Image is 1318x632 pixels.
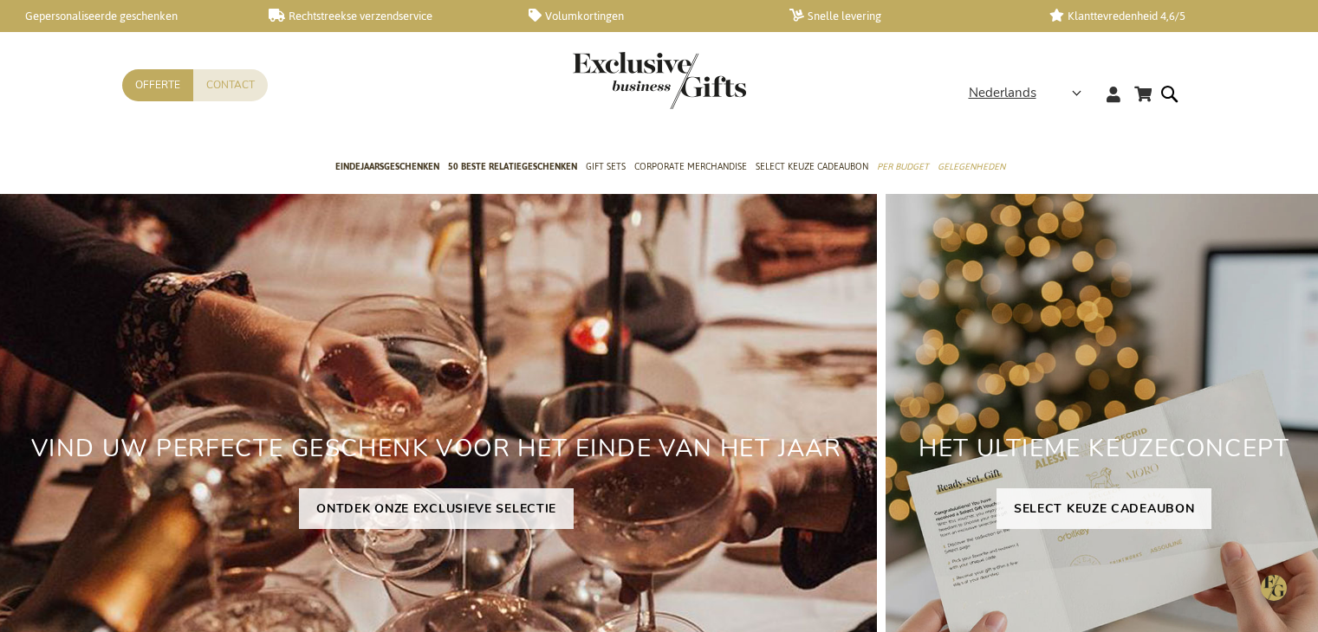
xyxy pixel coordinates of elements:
[269,9,501,23] a: Rechtstreekse verzendservice
[299,488,574,529] a: ONTDEK ONZE EXCLUSIEVE SELECTIE
[529,9,761,23] a: Volumkortingen
[1049,9,1282,23] a: Klanttevredenheid 4,6/5
[586,158,626,176] span: Gift Sets
[938,146,1005,190] a: Gelegenheden
[789,9,1022,23] a: Snelle levering
[877,158,929,176] span: Per Budget
[193,69,268,101] a: Contact
[756,158,868,176] span: Select Keuze Cadeaubon
[335,146,439,190] a: Eindejaarsgeschenken
[573,52,659,109] a: store logo
[634,146,747,190] a: Corporate Merchandise
[9,9,241,23] a: Gepersonaliseerde geschenken
[122,69,193,101] a: Offerte
[997,488,1211,529] a: SELECT KEUZE CADEAUBON
[586,146,626,190] a: Gift Sets
[969,83,1036,103] span: Nederlands
[448,146,577,190] a: 50 beste relatiegeschenken
[573,52,746,109] img: Exclusive Business gifts logo
[335,158,439,176] span: Eindejaarsgeschenken
[938,158,1005,176] span: Gelegenheden
[756,146,868,190] a: Select Keuze Cadeaubon
[634,158,747,176] span: Corporate Merchandise
[448,158,577,176] span: 50 beste relatiegeschenken
[877,146,929,190] a: Per Budget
